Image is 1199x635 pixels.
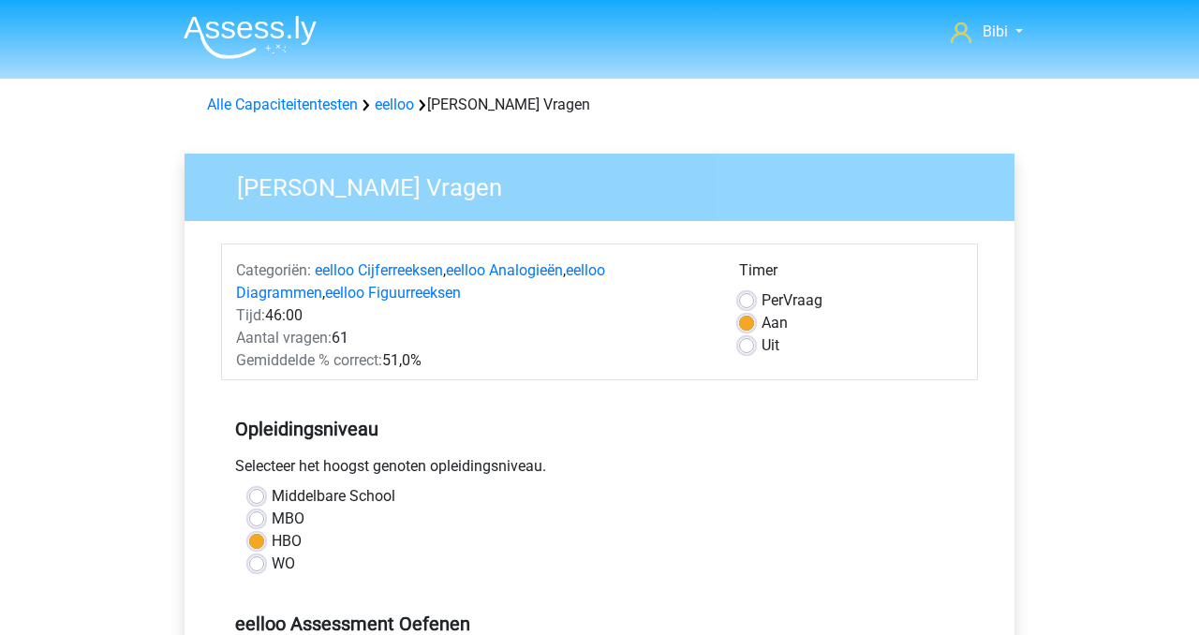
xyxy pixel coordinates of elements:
[739,259,963,289] div: Timer
[762,312,788,334] label: Aan
[184,15,317,59] img: Assessly
[207,96,358,113] a: Alle Capaciteitentesten
[222,259,725,304] div: , , ,
[221,455,978,485] div: Selecteer het hoogst genoten opleidingsniveau.
[983,22,1008,40] span: Bibi
[325,284,461,302] a: eelloo Figuurreeksen
[762,291,783,309] span: Per
[236,351,382,369] span: Gemiddelde % correct:
[222,327,725,349] div: 61
[375,96,414,113] a: eelloo
[222,304,725,327] div: 46:00
[236,306,265,324] span: Tijd:
[446,261,563,279] a: eelloo Analogieën
[762,334,779,357] label: Uit
[236,261,311,279] span: Categoriën:
[200,94,999,116] div: [PERSON_NAME] Vragen
[272,485,395,508] label: Middelbare School
[315,261,443,279] a: eelloo Cijferreeksen
[272,530,302,553] label: HBO
[236,329,332,347] span: Aantal vragen:
[235,613,964,635] h5: eelloo Assessment Oefenen
[272,508,304,530] label: MBO
[762,289,822,312] label: Vraag
[235,410,964,448] h5: Opleidingsniveau
[272,553,295,575] label: WO
[222,349,725,372] div: 51,0%
[943,21,1030,43] a: Bibi
[215,166,1000,202] h3: [PERSON_NAME] Vragen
